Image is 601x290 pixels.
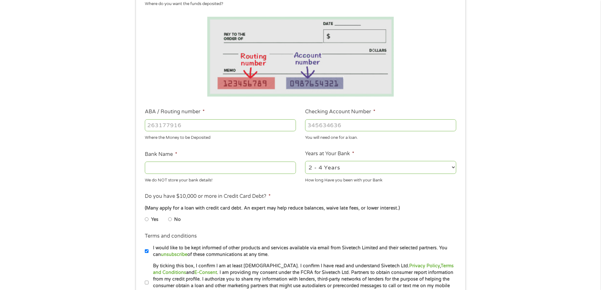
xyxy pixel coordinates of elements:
label: Bank Name [145,151,177,158]
label: Terms and conditions [145,233,197,240]
a: unsubscribe [161,252,187,257]
label: I would like to be kept informed of other products and services available via email from Sivetech... [149,245,458,258]
div: How long Have you been with your Bank [305,175,456,183]
div: Where do you want the funds deposited? [145,1,451,7]
div: You will need one for a loan. [305,133,456,141]
div: (Many apply for a loan with credit card debt. An expert may help reduce balances, waive late fees... [145,205,456,212]
label: ABA / Routing number [145,109,205,115]
label: Do you have $10,000 or more in Credit Card Debt? [145,193,271,200]
a: Privacy Policy [409,263,440,269]
label: Checking Account Number [305,109,375,115]
input: 263177916 [145,119,296,131]
a: E-Consent [194,270,217,275]
img: Routing number location [207,17,394,97]
div: We do NOT store your bank details! [145,175,296,183]
a: Terms and Conditions [153,263,454,275]
label: Yes [151,216,158,223]
label: Years at Your Bank [305,151,354,157]
label: No [174,216,181,223]
input: 345634636 [305,119,456,131]
div: Where the Money to be Deposited [145,133,296,141]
